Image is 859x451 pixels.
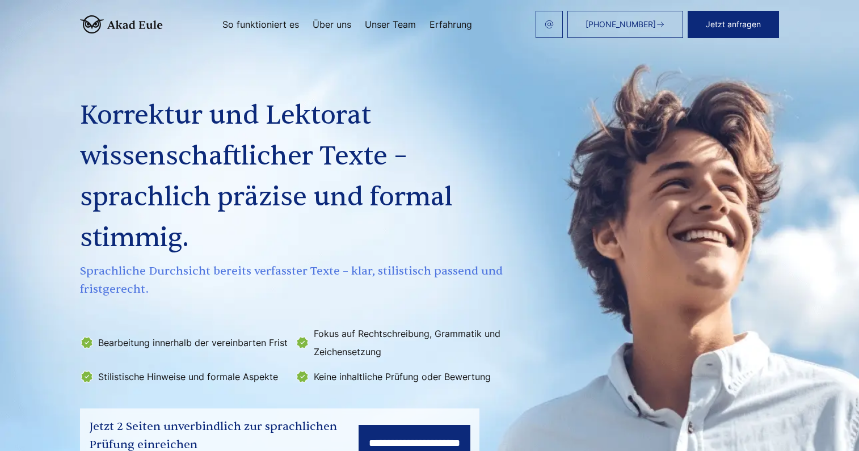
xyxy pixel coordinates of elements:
[80,262,507,298] span: Sprachliche Durchsicht bereits verfasster Texte – klar, stilistisch passend und fristgerecht.
[429,20,472,29] a: Erfahrung
[313,20,351,29] a: Über uns
[222,20,299,29] a: So funktioniert es
[80,15,163,33] img: logo
[80,324,289,361] li: Bearbeitung innerhalb der vereinbarten Frist
[545,20,554,29] img: email
[80,95,507,259] h1: Korrektur und Lektorat wissenschaftlicher Texte – sprachlich präzise und formal stimmig.
[586,20,656,29] span: [PHONE_NUMBER]
[688,11,779,38] button: Jetzt anfragen
[296,324,504,361] li: Fokus auf Rechtschreibung, Grammatik und Zeichensetzung
[365,20,416,29] a: Unser Team
[296,368,504,386] li: Keine inhaltliche Prüfung oder Bewertung
[567,11,683,38] a: [PHONE_NUMBER]
[80,368,289,386] li: Stilistische Hinweise und formale Aspekte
